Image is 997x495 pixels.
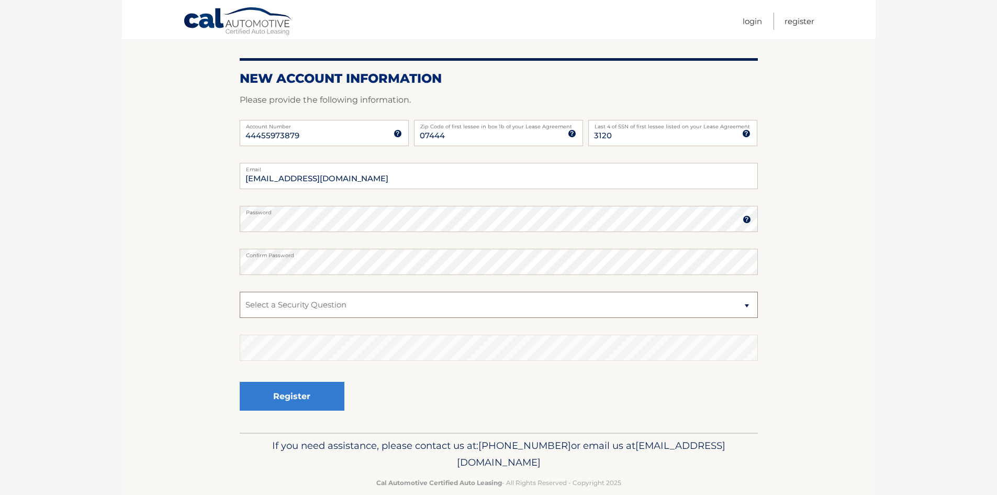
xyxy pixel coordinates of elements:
[588,120,757,128] label: Last 4 of SSN of first lessee listed on your Lease Agreement
[376,479,502,487] strong: Cal Automotive Certified Auto Leasing
[247,437,751,471] p: If you need assistance, please contact us at: or email us at
[240,71,758,86] h2: New Account Information
[240,93,758,107] p: Please provide the following information.
[240,120,409,146] input: Account Number
[394,129,402,138] img: tooltip.svg
[478,439,571,452] span: [PHONE_NUMBER]
[240,163,758,171] label: Email
[588,120,757,146] input: SSN or EIN (last 4 digits only)
[240,163,758,189] input: Email
[457,439,725,468] span: [EMAIL_ADDRESS][DOMAIN_NAME]
[568,129,576,138] img: tooltip.svg
[240,206,758,214] label: Password
[240,120,409,128] label: Account Number
[240,382,344,411] button: Register
[240,249,758,257] label: Confirm Password
[785,13,814,30] a: Register
[742,129,750,138] img: tooltip.svg
[743,13,762,30] a: Login
[414,120,583,146] input: Zip Code
[414,120,583,128] label: Zip Code of first lessee in box 1b of your Lease Agreement
[247,477,751,488] p: - All Rights Reserved - Copyright 2025
[183,7,293,37] a: Cal Automotive
[743,215,751,224] img: tooltip.svg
